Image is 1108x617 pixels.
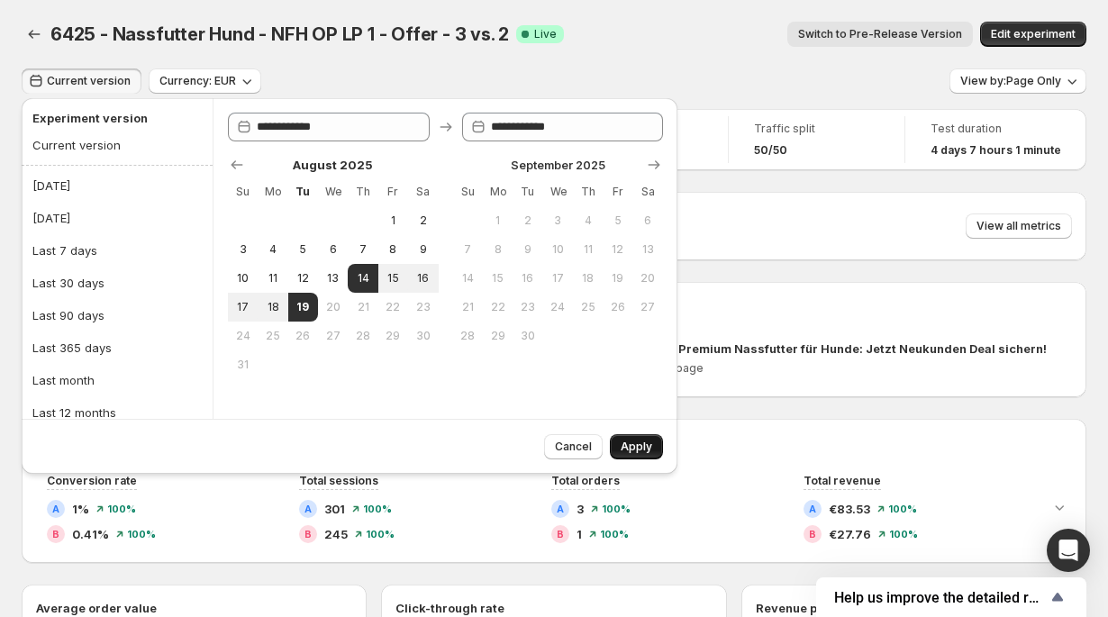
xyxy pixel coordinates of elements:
span: Apply [621,440,652,454]
button: Show survey - Help us improve the detailed report for A/B campaigns [834,586,1068,608]
span: Su [460,185,476,199]
span: 5 [610,213,625,228]
span: 17 [550,271,566,286]
div: Last 90 days [32,306,104,324]
button: Tuesday August 5 2025 [288,235,318,264]
button: Tuesday September 23 2025 [513,293,542,322]
th: Wednesday [543,177,573,206]
span: Mo [265,185,280,199]
button: Thursday August 28 2025 [348,322,377,350]
span: 24 [235,329,250,343]
button: Sunday August 3 2025 [228,235,258,264]
span: 28 [355,329,370,343]
button: Current version [22,68,141,94]
h2: B [557,529,564,540]
th: Sunday [453,177,483,206]
span: 2 [415,213,431,228]
button: Currency: EUR [149,68,261,94]
span: 50/50 [754,143,787,158]
th: Wednesday [318,177,348,206]
button: Saturday September 13 2025 [633,235,663,264]
button: Last 30 days [27,268,207,297]
span: 4 days 7 hours 1 minute [931,143,1061,158]
button: Monday September 15 2025 [483,264,513,293]
span: 1 [577,525,582,543]
span: 12 [610,242,625,257]
span: 4 [265,242,280,257]
button: End of range Today Tuesday August 19 2025 [288,293,318,322]
span: Fr [386,185,401,199]
button: Tuesday September 30 2025 [513,322,542,350]
button: Saturday September 20 2025 [633,264,663,293]
button: Sunday September 28 2025 [453,322,483,350]
span: 100 % [366,529,395,540]
span: 6425 - Nassfutter Hund - NFH OP LP 1 - Offer - 3 vs. 2 [50,23,509,45]
span: 13 [325,271,341,286]
button: Current version [27,131,200,159]
button: Sunday September 21 2025 [453,293,483,322]
button: Sunday September 14 2025 [453,264,483,293]
button: Tuesday September 2 2025 [513,206,542,235]
button: Saturday September 6 2025 [633,206,663,235]
h3: Average order value [36,599,157,617]
button: Back [22,22,47,47]
button: Saturday August 16 2025 [408,264,438,293]
a: Test duration4 days 7 hours 1 minute [931,120,1061,159]
button: Wednesday August 13 2025 [318,264,348,293]
button: Sunday August 24 2025 [228,322,258,350]
button: Tuesday September 9 2025 [513,235,542,264]
button: Sunday August 10 2025 [228,264,258,293]
button: Show next month, October 2025 [641,152,667,177]
span: 10 [550,242,566,257]
span: 17 [235,300,250,314]
span: Sa [415,185,431,199]
span: 5 [295,242,311,257]
span: 301 [324,500,345,518]
button: Monday August 25 2025 [258,322,287,350]
span: We [325,185,341,199]
button: Saturday September 27 2025 [633,293,663,322]
button: Tuesday September 16 2025 [513,264,542,293]
span: 28 [460,329,476,343]
button: Monday September 22 2025 [483,293,513,322]
span: 26 [295,329,311,343]
button: Friday August 22 2025 [378,293,408,322]
div: [DATE] [32,177,70,195]
button: Thursday September 18 2025 [573,264,603,293]
th: Sunday [228,177,258,206]
span: Total revenue [804,474,881,487]
span: 3 [577,500,584,518]
button: Saturday August 9 2025 [408,235,438,264]
button: Tuesday August 12 2025 [288,264,318,293]
span: 22 [490,300,505,314]
span: 9 [415,242,431,257]
span: 24 [550,300,566,314]
span: Current version [47,74,131,88]
th: Monday [483,177,513,206]
h2: B [52,529,59,540]
span: 19 [610,271,625,286]
button: Show previous month, July 2025 [224,152,250,177]
button: Thursday September 4 2025 [573,206,603,235]
div: Last 365 days [32,339,112,357]
button: Saturday August 2 2025 [408,206,438,235]
h2: A [557,504,564,514]
span: 22 [386,300,401,314]
span: 15 [490,271,505,286]
span: 21 [460,300,476,314]
button: Wednesday August 27 2025 [318,322,348,350]
button: Friday September 19 2025 [603,264,632,293]
h3: Click-through rate [395,599,504,617]
button: Friday September 12 2025 [603,235,632,264]
span: Sa [640,185,656,199]
button: [DATE] [27,171,207,200]
span: 100 % [107,504,136,514]
span: Help us improve the detailed report for A/B campaigns [834,589,1047,606]
button: Monday August 18 2025 [258,293,287,322]
span: 18 [265,300,280,314]
span: Th [580,185,595,199]
span: 245 [324,525,348,543]
span: 27 [325,329,341,343]
button: Tuesday August 26 2025 [288,322,318,350]
button: Thursday August 21 2025 [348,293,377,322]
